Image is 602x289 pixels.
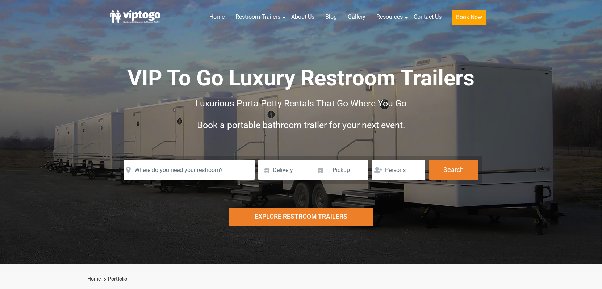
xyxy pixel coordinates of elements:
[258,160,310,180] input: Delivery
[408,9,447,25] a: Contact Us
[124,160,255,180] input: Where do you need your restroom?
[102,275,127,284] li: Portfolio
[229,208,373,226] div: Explore Restroom Trailers
[371,9,408,25] a: Resources
[342,9,371,25] a: Gallery
[311,160,313,183] span: |
[286,9,320,25] a: About Us
[320,9,342,25] a: Blog
[429,160,478,180] button: Search
[452,10,486,25] button: Book Now
[127,65,475,91] span: VIP To Go Luxury Restroom Trailers
[230,9,286,25] a: Restroom Trailers
[87,276,101,282] a: Home
[204,9,230,25] a: Home
[313,160,368,180] input: Pickup
[447,9,491,29] a: Book Now
[197,120,405,130] span: Book a portable bathroom trailer for your next event.
[196,98,406,109] span: Luxurious Porta Potty Rentals That Go Where You Go
[372,160,425,180] input: Persons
